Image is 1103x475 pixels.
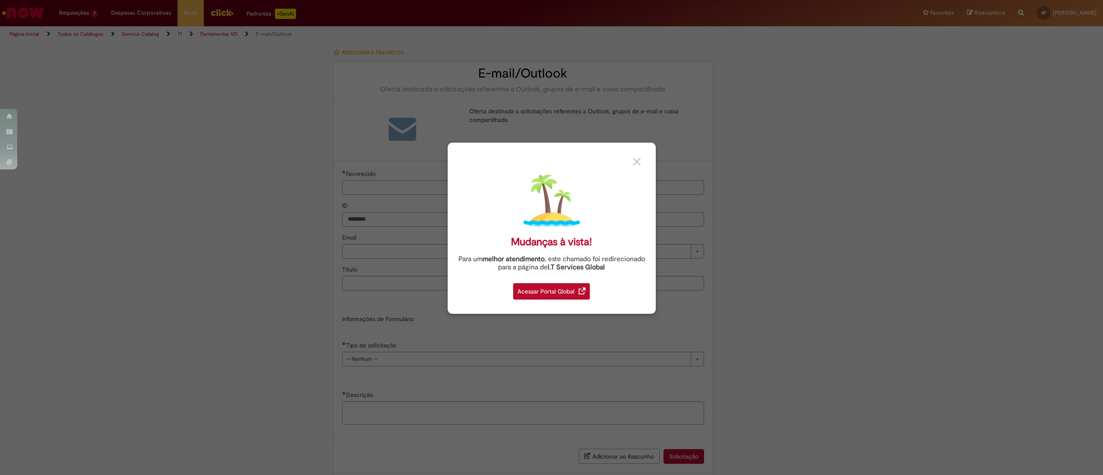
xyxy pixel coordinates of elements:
a: Acessar Portal Global [513,278,590,300]
img: close_button_grey.png [633,158,641,166]
a: I.T Services Global [548,258,605,272]
strong: melhor atendimento [483,255,545,263]
div: Acessar Portal Global [513,283,590,300]
div: Mudanças à vista! [511,236,592,248]
img: redirect_link.png [579,287,586,294]
div: Para um , este chamado foi redirecionado para a página de [454,255,649,272]
img: island.png [523,172,580,229]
